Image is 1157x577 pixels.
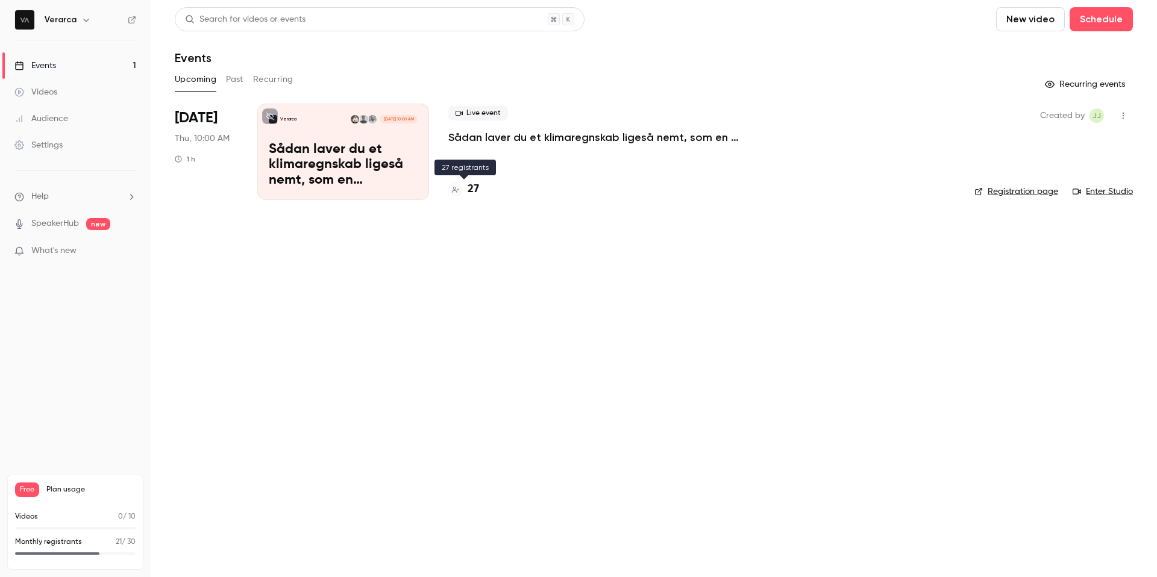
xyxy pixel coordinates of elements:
a: Sådan laver du et klimaregnskab ligeså nemt, som en resultatopgørelse [448,130,810,145]
div: Videos [14,86,57,98]
p: Sådan laver du et klimaregnskab ligeså nemt, som en resultatopgørelse [269,142,418,189]
span: Jonas jkr+wemarket@wemarket.dk [1090,108,1104,123]
span: Plan usage [46,485,136,494]
img: Søren Orluf [351,115,359,123]
span: 21 [116,538,122,546]
h6: Verarca [45,14,77,26]
h1: Events [175,51,212,65]
span: What's new [31,245,77,257]
button: Recurring [253,70,293,89]
button: New video [996,7,1065,31]
img: Verarca [15,10,34,30]
p: / 10 [118,511,136,522]
span: Live event [448,106,508,120]
iframe: Noticeable Trigger [122,246,136,257]
div: 1 h [175,154,195,164]
h4: 27 [468,181,479,198]
span: Thu, 10:00 AM [175,133,230,145]
a: Sådan laver du et klimaregnskab ligeså nemt, som en resultatopgørelseVerarcaSøren HøjbergDan Skov... [257,104,429,200]
a: Enter Studio [1073,186,1133,198]
div: Oct 23 Thu, 10:00 AM (Europe/Copenhagen) [175,104,238,200]
span: Free [15,482,39,497]
a: SpeakerHub [31,217,79,230]
span: Jj [1093,108,1101,123]
div: Audience [14,113,68,125]
p: / 30 [116,537,136,547]
span: 0 [118,513,123,520]
a: 27 [448,181,479,198]
img: Søren Højberg [368,115,377,123]
span: Created by [1040,108,1085,123]
img: Dan Skovgaard [359,115,368,123]
p: Videos [15,511,38,522]
div: Events [14,60,56,72]
div: Settings [14,139,63,151]
span: Help [31,190,49,203]
button: Past [226,70,243,89]
span: new [86,218,110,230]
a: Registration page [974,186,1058,198]
p: Monthly registrants [15,537,82,547]
li: help-dropdown-opener [14,190,136,203]
p: Verarca [280,116,296,122]
button: Recurring events [1039,75,1133,94]
span: [DATE] 10:00 AM [380,115,417,123]
button: Upcoming [175,70,216,89]
button: Schedule [1070,7,1133,31]
span: [DATE] [175,108,218,128]
div: Search for videos or events [185,13,306,26]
